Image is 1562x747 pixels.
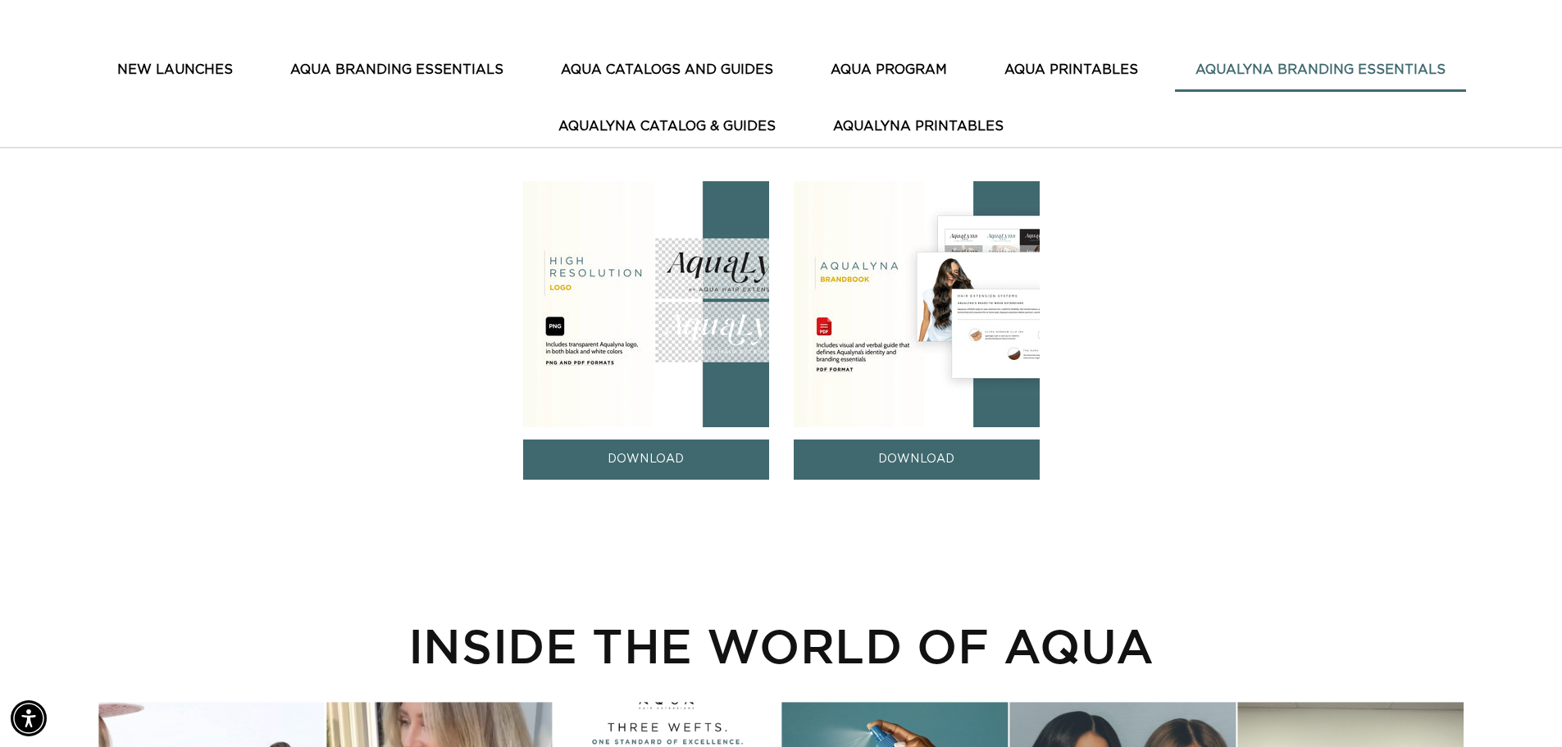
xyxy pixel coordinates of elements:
[523,440,769,480] a: DOWNLOAD
[813,107,1024,147] button: AquaLyna Printables
[540,50,794,90] button: AQUA CATALOGS AND GUIDES
[97,50,253,90] button: New Launches
[270,50,524,90] button: AQUA BRANDING ESSENTIALS
[984,50,1159,90] button: AQUA PRINTABLES
[538,107,796,147] button: AquaLyna Catalog & Guides
[810,50,968,90] button: AQUA PROGRAM
[11,700,47,736] div: Accessibility Menu
[98,617,1464,673] h2: INSIDE THE WORLD OF AQUA
[794,440,1040,480] a: DOWNLOAD
[1480,668,1562,747] iframe: Chat Widget
[1175,50,1466,90] button: AquaLyna Branding Essentials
